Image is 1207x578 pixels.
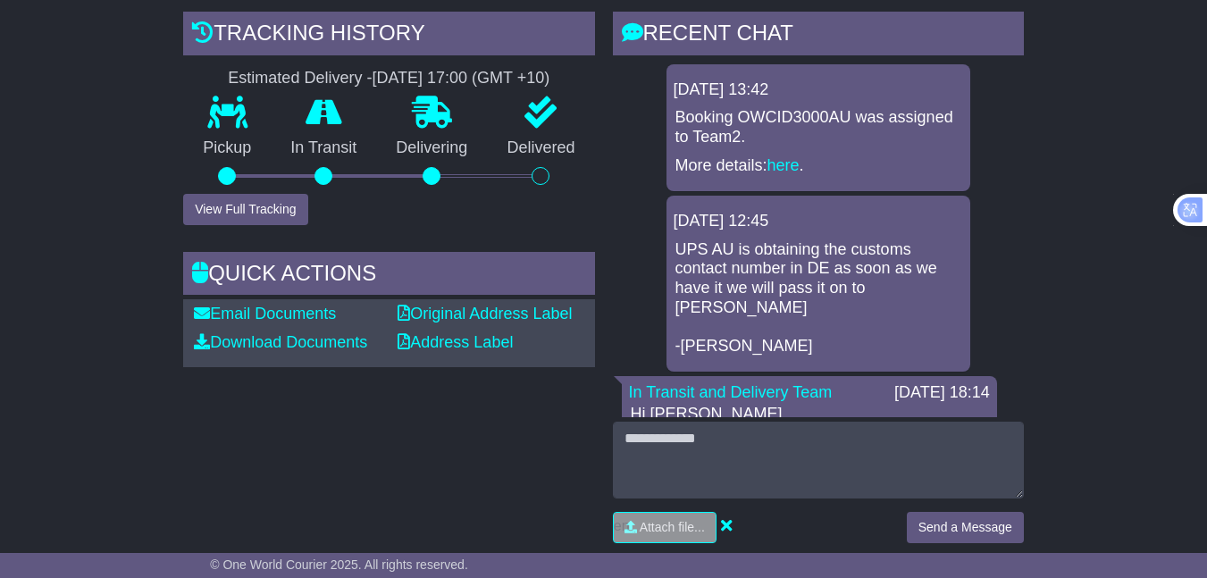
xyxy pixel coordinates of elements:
a: Address Label [398,333,513,351]
div: [DATE] 18:14 [894,383,990,403]
a: In Transit and Delivery Team [629,383,833,401]
div: Quick Actions [183,252,594,300]
div: RECENT CHAT [613,12,1024,60]
div: [DATE] 17:00 (GMT +10) [372,69,549,88]
span: © One World Courier 2025. All rights reserved. [210,557,468,572]
p: Hi [PERSON_NAME] [631,405,988,424]
p: Pickup [183,138,271,158]
a: Original Address Label [398,305,572,323]
p: Booking OWCID3000AU was assigned to Team2. [675,108,961,147]
p: Delivered [487,138,594,158]
div: [DATE] 12:45 [674,212,963,231]
div: [DATE] 13:42 [674,80,963,100]
button: Send a Message [907,512,1024,543]
a: here [767,156,800,174]
p: More details: . [675,156,961,176]
p: UPS AU is obtaining the customs contact number in DE as soon as we have it we will pass it on to ... [675,240,961,356]
a: Email Documents [194,305,336,323]
p: In Transit [271,138,376,158]
p: Delivering [376,138,487,158]
div: Tracking history [183,12,594,60]
button: View Full Tracking [183,194,307,225]
div: Estimated Delivery - [183,69,594,88]
a: Download Documents [194,333,367,351]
